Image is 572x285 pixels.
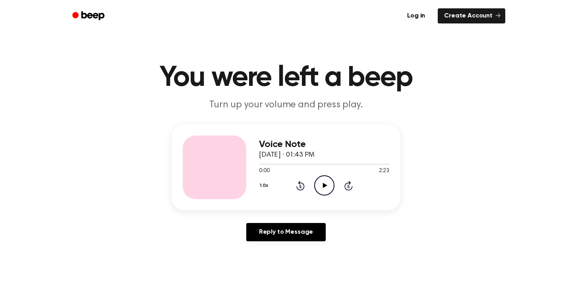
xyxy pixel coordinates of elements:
[83,64,489,92] h1: You were left a beep
[259,139,389,150] h3: Voice Note
[438,8,505,23] a: Create Account
[246,223,326,241] a: Reply to Message
[379,167,389,175] span: 2:23
[259,179,271,192] button: 1.0x
[67,8,112,24] a: Beep
[133,99,439,112] p: Turn up your volume and press play.
[399,7,433,25] a: Log in
[259,167,269,175] span: 0:00
[259,151,315,159] span: [DATE] · 01:43 PM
